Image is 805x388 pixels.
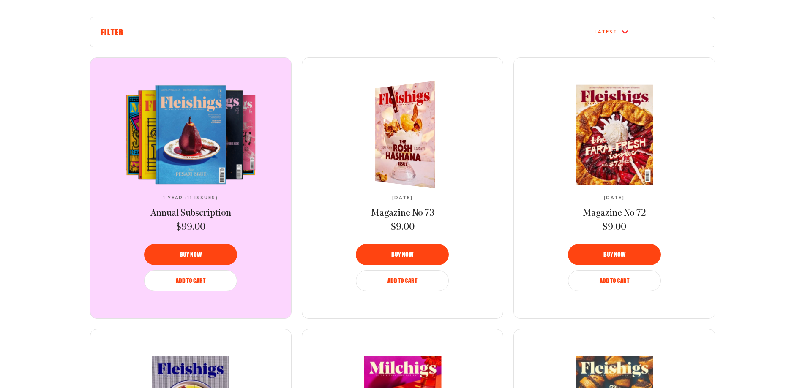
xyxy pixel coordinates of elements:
a: Magazine No 73Magazine No 73 [332,85,473,185]
span: Buy now [603,252,625,258]
span: [DATE] [392,195,413,201]
span: Add to Cart [387,278,417,284]
button: Buy now [144,244,237,265]
div: Latest [595,30,617,35]
button: Add to Cart [144,270,237,291]
img: Magazine No 72 [543,84,685,185]
button: Add to Cart [568,270,661,291]
button: Add to Cart [356,270,449,291]
span: Buy now [391,252,413,258]
a: Annual Subscription [150,207,231,220]
button: Buy now [568,244,661,265]
span: Magazine No 73 [371,209,434,218]
span: Buy now [180,252,202,258]
h6: Filter [101,27,497,37]
img: Magazine No 73 [355,77,466,192]
a: Magazine No 73 [371,207,434,220]
span: Add to Cart [600,278,629,284]
span: $99.00 [176,221,205,234]
span: Add to Cart [176,278,205,284]
span: [DATE] [604,195,625,201]
button: Buy now [356,244,449,265]
a: Magazine No 72Magazine No 72 [544,85,685,185]
span: $9.00 [603,221,626,234]
a: Annual SubscriptionAnnual Subscription [120,85,261,185]
img: Magazine No 73 [355,77,465,192]
span: Annual Subscription [150,209,231,218]
span: Magazine No 72 [583,209,646,218]
a: Magazine No 72 [583,207,646,220]
span: $9.00 [391,221,415,234]
img: Annual Subscription [120,85,261,185]
span: 1 Year (11 Issues) [163,195,218,201]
